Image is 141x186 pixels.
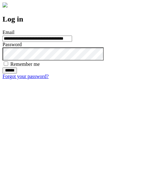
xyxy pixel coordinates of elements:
a: Forgot your password? [3,74,49,79]
label: Remember me [10,61,40,67]
img: logo-4e3dc11c47720685a147b03b5a06dd966a58ff35d612b21f08c02c0306f2b779.png [3,2,8,7]
label: Password [3,42,22,47]
h2: Log in [3,15,138,23]
label: Email [3,30,14,35]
